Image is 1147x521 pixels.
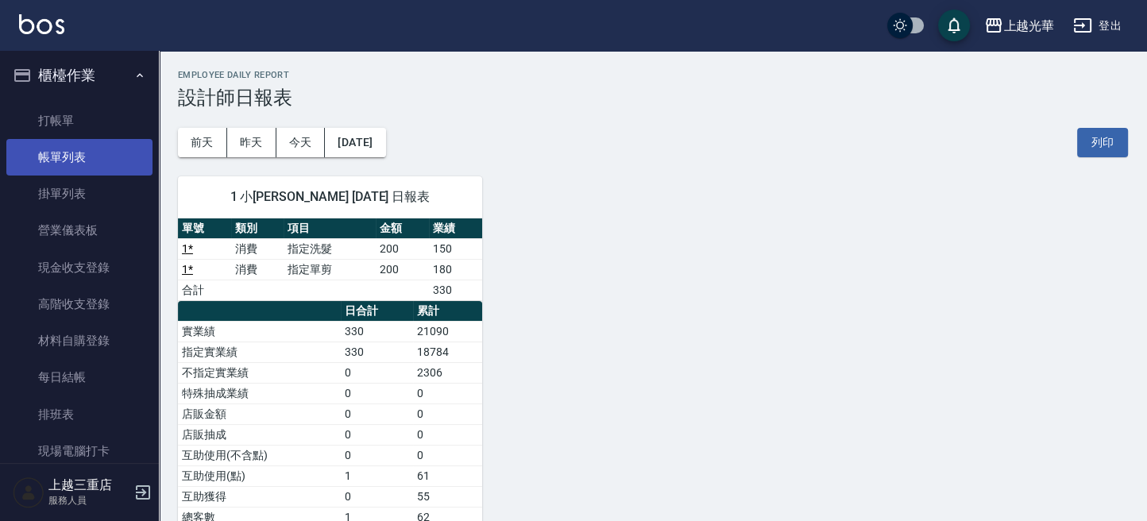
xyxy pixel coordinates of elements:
td: 180 [429,259,482,280]
td: 0 [413,383,482,403]
button: 今天 [276,128,326,157]
a: 打帳單 [6,102,153,139]
td: 0 [341,362,413,383]
button: 列印 [1077,128,1128,157]
h2: Employee Daily Report [178,70,1128,80]
th: 項目 [284,218,376,239]
button: 櫃檯作業 [6,55,153,96]
td: 互助獲得 [178,486,341,507]
td: 330 [429,280,482,300]
td: 合計 [178,280,231,300]
td: 21090 [413,321,482,342]
h3: 設計師日報表 [178,87,1128,109]
a: 營業儀表板 [6,212,153,249]
button: save [938,10,970,41]
td: 店販金額 [178,403,341,424]
td: 61 [413,465,482,486]
td: 0 [341,445,413,465]
td: 18784 [413,342,482,362]
a: 材料自購登錄 [6,322,153,359]
td: 0 [341,403,413,424]
td: 消費 [231,259,284,280]
button: 登出 [1067,11,1128,41]
a: 排班表 [6,396,153,433]
a: 高階收支登錄 [6,286,153,322]
div: 上越光華 [1003,16,1054,36]
td: 實業績 [178,321,341,342]
a: 帳單列表 [6,139,153,176]
td: 0 [341,486,413,507]
th: 金額 [376,218,429,239]
td: 0 [341,383,413,403]
th: 類別 [231,218,284,239]
td: 2306 [413,362,482,383]
button: 前天 [178,128,227,157]
td: 互助使用(不含點) [178,445,341,465]
td: 消費 [231,238,284,259]
a: 現金收支登錄 [6,249,153,286]
td: 55 [413,486,482,507]
td: 330 [341,342,413,362]
td: 不指定實業績 [178,362,341,383]
th: 累計 [413,301,482,322]
button: 上越光華 [978,10,1060,42]
h5: 上越三重店 [48,477,129,493]
button: 昨天 [227,128,276,157]
td: 330 [341,321,413,342]
td: 特殊抽成業績 [178,383,341,403]
table: a dense table [178,218,482,301]
img: Logo [19,14,64,34]
td: 指定實業績 [178,342,341,362]
td: 200 [376,238,429,259]
td: 指定洗髮 [284,238,376,259]
a: 每日結帳 [6,359,153,396]
a: 現場電腦打卡 [6,433,153,469]
td: 150 [429,238,482,259]
td: 1 [341,465,413,486]
img: Person [13,477,44,508]
th: 單號 [178,218,231,239]
td: 200 [376,259,429,280]
td: 指定單剪 [284,259,376,280]
p: 服務人員 [48,493,129,507]
th: 業績 [429,218,482,239]
th: 日合計 [341,301,413,322]
td: 0 [413,445,482,465]
td: 0 [413,403,482,424]
td: 0 [341,424,413,445]
td: 0 [413,424,482,445]
a: 掛單列表 [6,176,153,212]
td: 店販抽成 [178,424,341,445]
button: [DATE] [325,128,385,157]
span: 1 小[PERSON_NAME] [DATE] 日報表 [197,189,463,205]
td: 互助使用(點) [178,465,341,486]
